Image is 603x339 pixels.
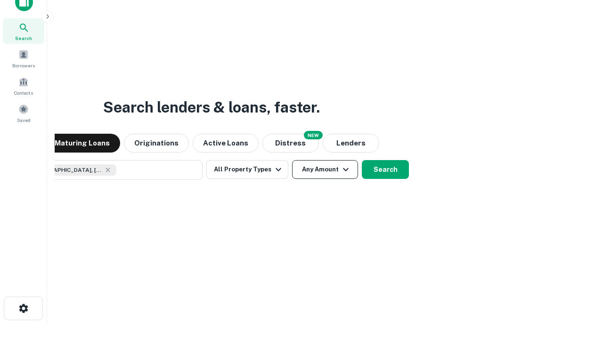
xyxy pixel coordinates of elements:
span: Contacts [14,89,33,97]
span: Search [15,34,32,42]
h3: Search lenders & loans, faster. [103,96,320,119]
button: Search [362,160,409,179]
button: Any Amount [292,160,358,179]
span: Borrowers [12,62,35,69]
div: NEW [304,131,323,139]
span: [GEOGRAPHIC_DATA], [GEOGRAPHIC_DATA], [GEOGRAPHIC_DATA] [32,166,102,174]
a: Contacts [3,73,44,98]
button: [GEOGRAPHIC_DATA], [GEOGRAPHIC_DATA], [GEOGRAPHIC_DATA] [14,160,203,180]
button: All Property Types [206,160,288,179]
a: Borrowers [3,46,44,71]
a: Search [3,18,44,44]
button: Active Loans [193,134,259,153]
button: Lenders [323,134,379,153]
span: Saved [17,116,31,124]
iframe: Chat Widget [556,264,603,309]
a: Saved [3,100,44,126]
button: Search distressed loans with lien and other non-mortgage details. [262,134,319,153]
button: Maturing Loans [44,134,120,153]
button: Originations [124,134,189,153]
